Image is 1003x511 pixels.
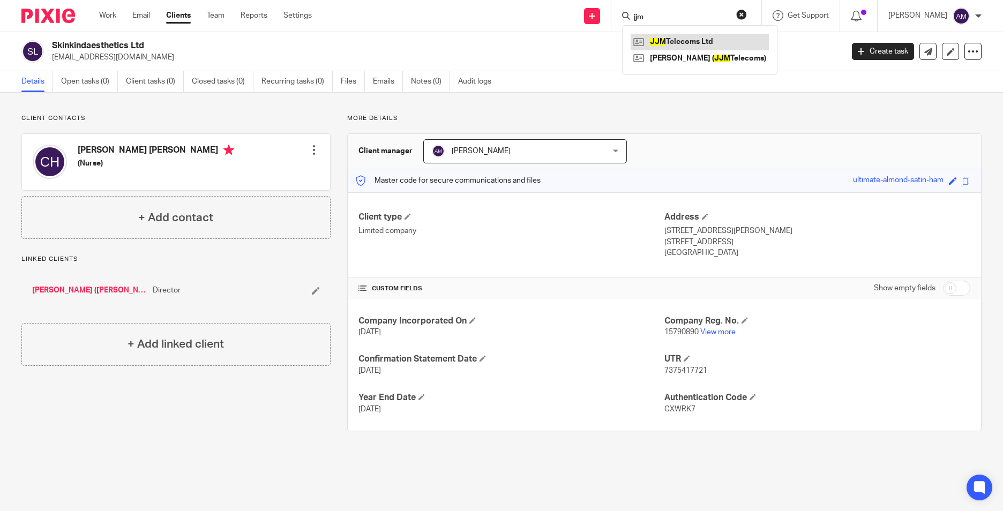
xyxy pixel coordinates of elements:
[358,315,664,327] h4: Company Incorporated On
[633,13,729,22] input: Search
[358,354,664,365] h4: Confirmation Statement Date
[99,10,116,21] a: Work
[52,52,836,63] p: [EMAIL_ADDRESS][DOMAIN_NAME]
[664,237,970,247] p: [STREET_ADDRESS]
[358,405,381,413] span: [DATE]
[241,10,267,21] a: Reports
[458,71,499,92] a: Audit logs
[126,71,184,92] a: Client tasks (0)
[664,212,970,223] h4: Address
[223,145,234,155] i: Primary
[21,71,53,92] a: Details
[452,147,511,155] span: [PERSON_NAME]
[358,226,664,236] p: Limited company
[356,175,541,186] p: Master code for secure communications and files
[347,114,982,123] p: More details
[192,71,253,92] a: Closed tasks (0)
[358,212,664,223] h4: Client type
[432,145,445,157] img: svg%3E
[128,336,224,352] h4: + Add linked client
[21,114,331,123] p: Client contacts
[411,71,450,92] a: Notes (0)
[341,71,365,92] a: Files
[21,255,331,264] p: Linked clients
[358,284,664,293] h4: CUSTOM FIELDS
[32,285,147,296] a: [PERSON_NAME] ([PERSON_NAME] Aesthetics)
[21,40,44,63] img: svg%3E
[788,12,829,19] span: Get Support
[953,7,970,25] img: svg%3E
[853,175,944,187] div: ultimate-almond-satin-ham
[132,10,150,21] a: Email
[852,43,914,60] a: Create task
[664,405,695,413] span: CXWRK7
[78,158,234,169] h5: (Nurse)
[358,367,381,374] span: [DATE]
[283,10,312,21] a: Settings
[664,392,970,403] h4: Authentication Code
[21,9,75,23] img: Pixie
[207,10,224,21] a: Team
[373,71,403,92] a: Emails
[52,40,679,51] h2: Skinkindaesthetics Ltd
[664,367,707,374] span: 7375417721
[664,226,970,236] p: [STREET_ADDRESS][PERSON_NAME]
[153,285,181,296] span: Director
[664,354,970,365] h4: UTR
[874,283,935,294] label: Show empty fields
[358,328,381,336] span: [DATE]
[664,315,970,327] h4: Company Reg. No.
[261,71,333,92] a: Recurring tasks (0)
[61,71,118,92] a: Open tasks (0)
[358,392,664,403] h4: Year End Date
[736,9,747,20] button: Clear
[700,328,736,336] a: View more
[166,10,191,21] a: Clients
[138,209,213,226] h4: + Add contact
[358,146,413,156] h3: Client manager
[664,328,699,336] span: 15790890
[33,145,67,179] img: svg%3E
[664,247,970,258] p: [GEOGRAPHIC_DATA]
[78,145,234,158] h4: [PERSON_NAME] [PERSON_NAME]
[888,10,947,21] p: [PERSON_NAME]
